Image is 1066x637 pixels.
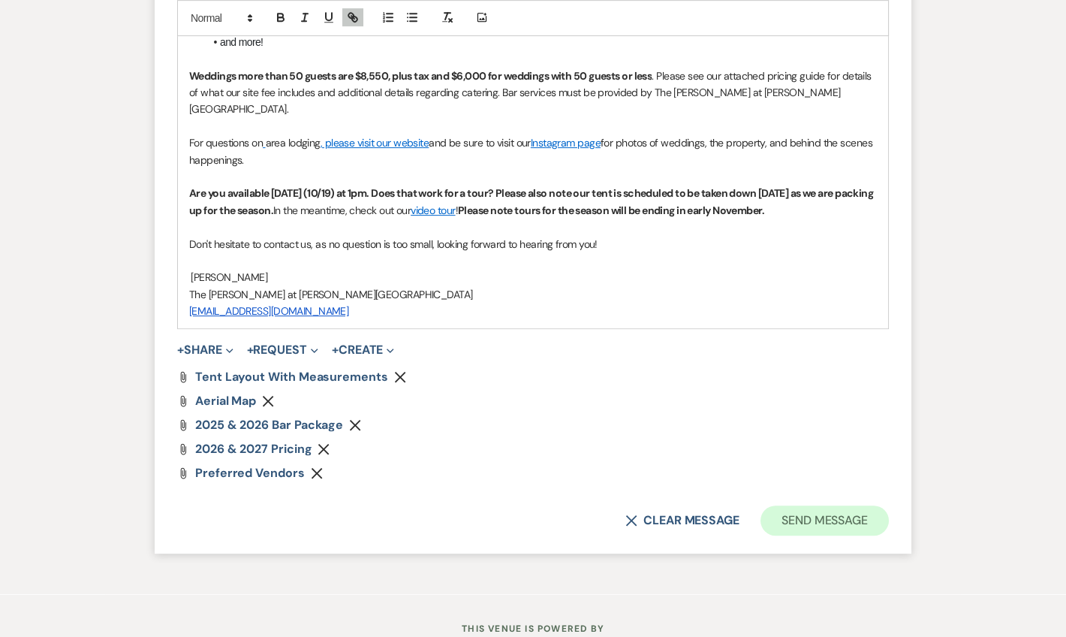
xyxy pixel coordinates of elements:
a: 2026 & 2027 Pricing [195,443,312,455]
strong: Weddings more than 50 guests are $8,550, plus tax and $6,000 for weddings with 50 guests or less [189,69,652,83]
a: Tent Layout with Measurements [195,371,388,383]
a: , please visit our website [321,136,429,149]
a: [EMAIL_ADDRESS][DOMAIN_NAME] [189,304,348,318]
p: For questions on area lodging and be sure to visit our for photos of weddings, the property, and ... [189,134,877,168]
strong: Are you available [DATE] (10/19) at 1pm. Does that work for a tour? Please also note our tent is ... [189,186,875,216]
span: + [177,344,184,356]
a: Instagram page [531,136,601,149]
p: [PERSON_NAME] [189,269,877,285]
span: Aerial Map [195,393,256,409]
a: video tour [411,204,455,217]
a: Aerial Map [195,395,256,407]
span: 2026 & 2027 Pricing [195,441,312,457]
span: Don't hesitate to contact us, as no question is too small, looking forward to hearing from you! [189,237,598,251]
button: Clear message [625,515,739,527]
span: . Please see our attached pricing guide for details of what our site fee includes and additional ... [189,69,874,116]
span: Preferred Vendors [195,465,305,481]
button: Create [332,344,394,356]
span: and more! [220,36,263,48]
span: + [332,344,339,356]
button: Send Message [760,506,889,536]
a: Preferred Vendors [195,467,305,479]
p: The [PERSON_NAME] at [PERSON_NAME][GEOGRAPHIC_DATA] [189,286,877,303]
a: 2025 & 2026 Bar Package [195,419,343,431]
span: 2025 & 2026 Bar Package [195,417,343,433]
button: Request [247,344,318,356]
button: Share [177,344,233,356]
strong: Please note tours for the season will be ending in early November. [458,204,764,217]
span: + [247,344,254,356]
span: Tent Layout with Measurements [195,369,388,385]
p: In the meantime, check out our ! [189,185,877,219]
